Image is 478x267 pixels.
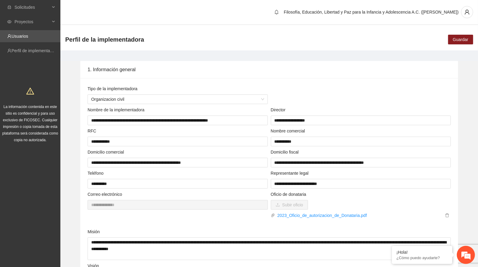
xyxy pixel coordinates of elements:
textarea: Escriba su mensaje y pulse “Intro” [3,165,115,186]
span: eye [7,20,11,24]
label: Teléfono [88,170,104,176]
label: Domicilio fiscal [271,149,299,155]
label: Domicilio comercial [88,149,124,155]
label: Representante legal [271,170,309,176]
span: Perfil de la implementadora [65,35,144,44]
label: Misión [88,228,100,235]
label: Correo electrónico [88,191,122,198]
div: Minimizar ventana de chat en vivo [99,3,114,17]
button: delete [444,212,451,219]
a: 2023_Oficio_de_autorizacion_de_Donataria.pdf [275,212,444,219]
button: Guardar [448,35,473,44]
span: warning [26,87,34,95]
span: bell [272,10,281,14]
span: La información contenida en este sitio es confidencial y para uso exclusivo de FICOSEC. Cualquier... [2,105,58,142]
span: Organizacion civil [91,95,264,104]
div: 1. Información general [88,61,451,78]
span: user [461,9,473,15]
label: Oficio de donataria [271,191,306,198]
span: inbox [7,5,11,9]
span: delete [444,213,451,218]
span: paper-clip [271,213,275,218]
p: ¿Cómo puedo ayudarte? [396,256,448,260]
span: uploadSubir oficio [271,202,308,207]
button: uploadSubir oficio [271,200,308,210]
span: Filosofía, Educación, Libertad y Paz para la Infancia y Adolescencia A.C. ([PERSON_NAME]) [284,10,459,14]
div: Chatee con nosotros ahora [31,31,101,39]
span: Proyectos [14,16,50,28]
label: RFC [88,128,96,134]
label: Nombre comercial [271,128,305,134]
button: user [461,6,473,18]
a: Usuarios [11,34,28,39]
span: Estamos en línea. [35,81,83,141]
label: Director [271,106,286,113]
label: Tipo de la implementadora [88,85,137,92]
span: Guardar [453,36,468,43]
span: Solicitudes [14,1,50,13]
div: ¡Hola! [396,250,448,255]
button: bell [272,7,281,17]
a: Perfil de implementadora [11,48,59,53]
label: Nombre de la implementadora [88,106,144,113]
